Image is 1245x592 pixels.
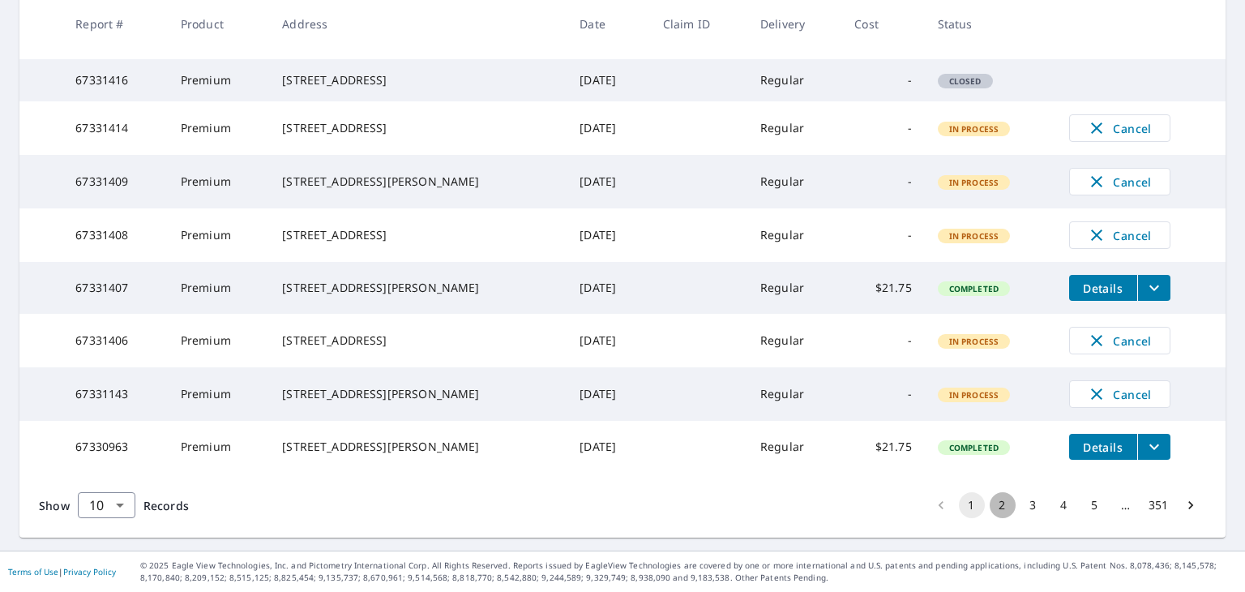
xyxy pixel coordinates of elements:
td: Regular [747,101,841,155]
button: Go to next page [1178,492,1204,518]
button: Cancel [1069,114,1170,142]
td: [DATE] [567,421,650,473]
span: Cancel [1086,384,1153,404]
td: [DATE] [567,208,650,262]
td: Premium [168,314,269,367]
span: Cancel [1086,331,1153,350]
td: Regular [747,59,841,101]
button: Go to page 351 [1144,492,1173,518]
td: Regular [747,262,841,314]
td: 67331416 [62,59,168,101]
div: … [1113,497,1139,513]
td: - [841,101,925,155]
a: Terms of Use [8,566,58,577]
td: 67331406 [62,314,168,367]
span: Details [1079,440,1127,455]
td: Premium [168,101,269,155]
td: 67331414 [62,101,168,155]
td: [DATE] [567,101,650,155]
button: page 1 [959,492,985,518]
span: Completed [939,442,1008,453]
div: [STREET_ADDRESS][PERSON_NAME] [282,174,554,190]
span: In Process [939,336,1009,347]
button: filesDropdownBtn-67330963 [1137,434,1170,460]
nav: pagination navigation [926,492,1206,518]
div: [STREET_ADDRESS][PERSON_NAME] [282,280,554,296]
td: 67331409 [62,155,168,208]
span: In Process [939,123,1009,135]
span: Completed [939,283,1008,294]
td: 67331143 [62,367,168,421]
td: 67330963 [62,421,168,473]
div: Show 10 records [78,492,135,518]
td: [DATE] [567,367,650,421]
a: Privacy Policy [63,566,116,577]
div: [STREET_ADDRESS] [282,72,554,88]
span: In Process [939,389,1009,401]
button: Go to page 2 [990,492,1016,518]
p: © 2025 Eagle View Technologies, Inc. and Pictometry International Corp. All Rights Reserved. Repo... [140,560,1237,584]
span: Cancel [1086,225,1153,245]
td: Premium [168,208,269,262]
button: detailsBtn-67331407 [1069,275,1137,301]
button: Go to page 3 [1020,492,1046,518]
button: Cancel [1069,168,1170,195]
button: Cancel [1069,380,1170,408]
td: Regular [747,421,841,473]
span: Cancel [1086,118,1153,138]
td: - [841,59,925,101]
button: detailsBtn-67330963 [1069,434,1137,460]
span: Closed [939,75,991,87]
td: - [841,155,925,208]
td: [DATE] [567,59,650,101]
button: Cancel [1069,327,1170,354]
td: [DATE] [567,262,650,314]
td: Regular [747,208,841,262]
td: Premium [168,59,269,101]
td: - [841,314,925,367]
td: $21.75 [841,421,925,473]
div: [STREET_ADDRESS] [282,120,554,136]
td: Regular [747,367,841,421]
div: [STREET_ADDRESS] [282,227,554,243]
td: Regular [747,155,841,208]
td: $21.75 [841,262,925,314]
td: Premium [168,421,269,473]
span: Details [1079,281,1127,296]
span: Show [39,498,70,513]
span: In Process [939,230,1009,242]
button: Go to page 5 [1082,492,1108,518]
td: [DATE] [567,314,650,367]
div: [STREET_ADDRESS][PERSON_NAME] [282,386,554,402]
td: - [841,208,925,262]
button: Go to page 4 [1051,492,1077,518]
td: [DATE] [567,155,650,208]
span: In Process [939,177,1009,188]
p: | [8,567,116,577]
td: - [841,367,925,421]
td: Premium [168,262,269,314]
span: Cancel [1086,172,1153,191]
td: Regular [747,314,841,367]
td: 67331407 [62,262,168,314]
td: Premium [168,367,269,421]
div: [STREET_ADDRESS] [282,332,554,349]
div: [STREET_ADDRESS][PERSON_NAME] [282,439,554,455]
span: Records [143,498,189,513]
button: filesDropdownBtn-67331407 [1137,275,1170,301]
td: 67331408 [62,208,168,262]
div: 10 [78,483,135,528]
button: Cancel [1069,221,1170,249]
td: Premium [168,155,269,208]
